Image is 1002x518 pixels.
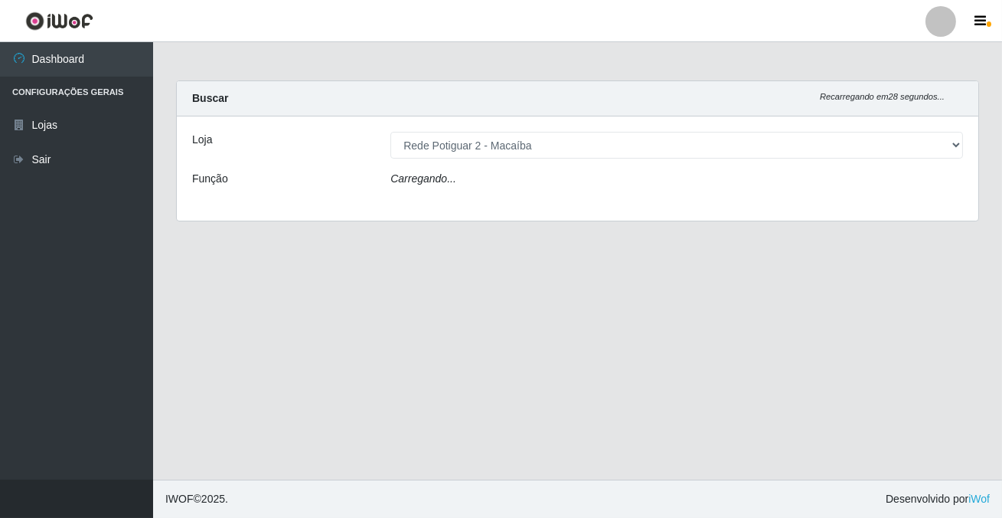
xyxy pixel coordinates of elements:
[886,491,990,507] span: Desenvolvido por
[192,92,228,104] strong: Buscar
[192,132,212,148] label: Loja
[165,491,228,507] span: © 2025 .
[820,92,945,101] i: Recarregando em 28 segundos...
[165,493,194,505] span: IWOF
[192,171,228,187] label: Função
[25,11,93,31] img: CoreUI Logo
[390,172,456,185] i: Carregando...
[968,493,990,505] a: iWof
